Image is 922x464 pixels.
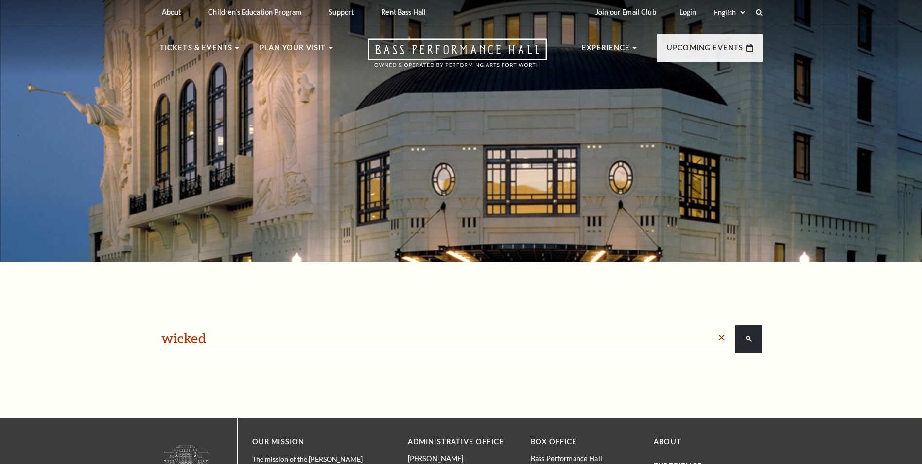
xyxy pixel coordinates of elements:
p: Experience [582,42,630,59]
p: Bass Performance Hall [531,454,639,463]
p: Plan Your Visit [260,42,326,59]
p: BOX OFFICE [531,436,639,448]
a: Clear search box [716,331,728,344]
p: Support [329,8,354,16]
p: Children's Education Program [208,8,301,16]
p: OUR MISSION [252,436,374,448]
p: Upcoming Events [667,42,744,59]
p: Rent Bass Hall [381,8,426,16]
p: Tickets & Events [160,42,233,59]
a: About [654,437,681,446]
p: About [162,8,181,16]
select: Select: [712,8,747,17]
span: × [718,331,726,344]
input: search [161,329,715,348]
p: Administrative Office [408,436,516,448]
